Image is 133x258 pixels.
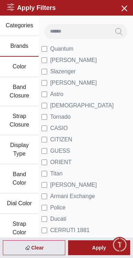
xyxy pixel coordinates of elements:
span: CITIZEN [50,135,72,144]
input: Slazenger [41,69,47,74]
input: [PERSON_NAME] [41,182,47,188]
span: [PERSON_NAME] [50,181,97,189]
input: CITIZEN [41,137,47,142]
input: CERRUTI 1881 [41,228,47,233]
span: Police [50,203,66,212]
h2: Apply Filters [7,3,56,13]
input: [DEMOGRAPHIC_DATA] [41,103,47,108]
span: GUESS [50,147,70,155]
span: CASIO [50,124,68,133]
span: Armani Exchange [50,192,95,201]
span: Quantum [50,45,73,53]
span: Astro [50,90,63,99]
input: ORIENT [41,159,47,165]
button: Search [110,24,127,39]
input: GUESS [41,148,47,154]
span: Titan [50,169,62,178]
input: Quantum [41,46,47,52]
input: Astro [41,91,47,97]
span: [DEMOGRAPHIC_DATA] [50,101,113,110]
input: Police [41,205,47,211]
span: Ducati [50,215,66,223]
input: CASIO [41,125,47,131]
input: [PERSON_NAME] [41,57,47,63]
div: Apply [68,240,131,255]
input: [PERSON_NAME] [41,80,47,86]
span: [PERSON_NAME] [50,79,97,87]
input: Ducati [41,216,47,222]
input: Titan [41,171,47,176]
span: Tornado [50,113,71,121]
div: Clear [3,240,65,255]
input: Tornado [41,114,47,120]
span: [PERSON_NAME] [50,56,97,64]
span: CERRUTI 1881 [50,226,89,235]
span: Slazenger [50,67,76,76]
div: Chat Widget [112,237,128,253]
span: ORIENT [50,158,71,167]
input: Armani Exchange [41,193,47,199]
